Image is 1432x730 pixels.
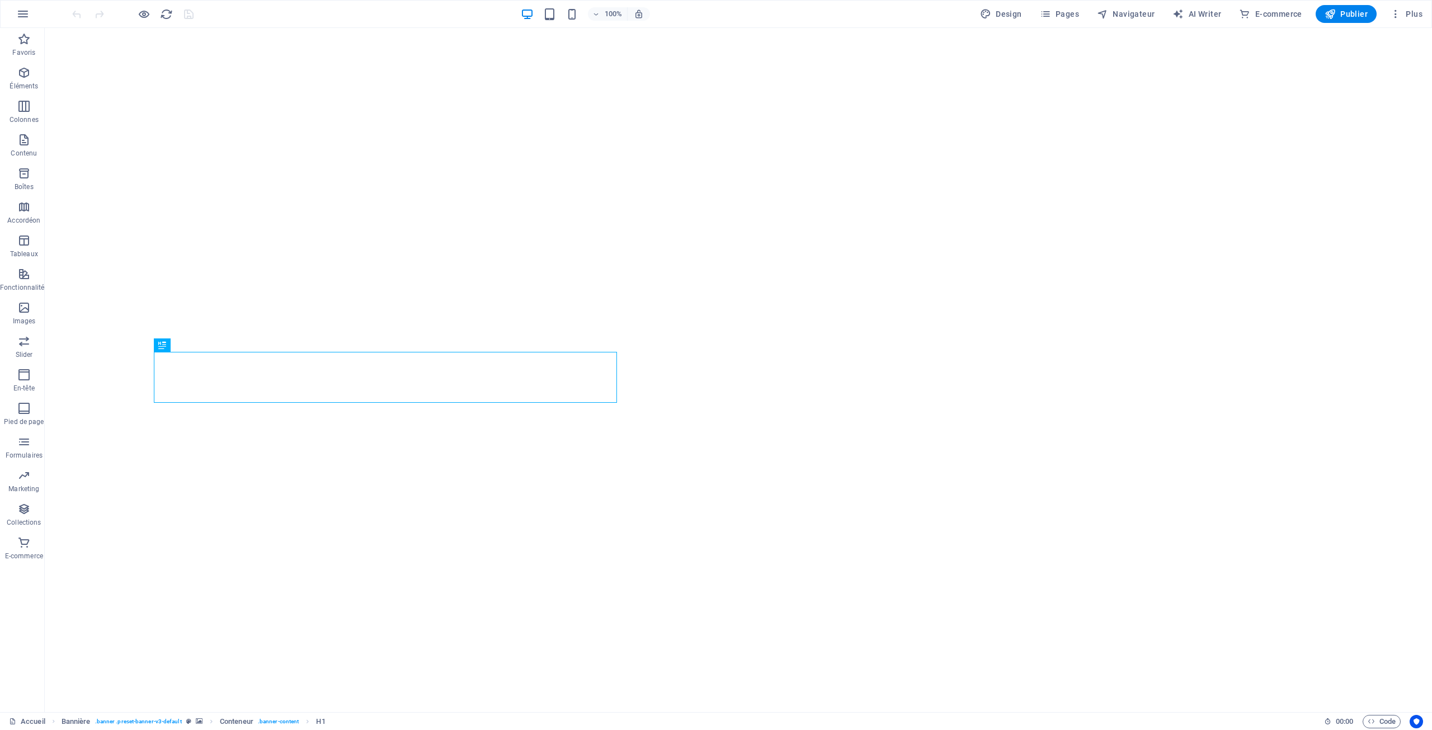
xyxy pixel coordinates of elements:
[605,7,623,21] h6: 100%
[10,82,38,91] p: Éléments
[10,249,38,258] p: Tableaux
[1410,715,1423,728] button: Usercentrics
[16,350,33,359] p: Slider
[1316,5,1377,23] button: Publier
[976,5,1026,23] div: Design (Ctrl+Alt+Y)
[1168,5,1226,23] button: AI Writer
[1035,5,1084,23] button: Pages
[62,715,91,728] span: Cliquez pour sélectionner. Double-cliquez pour modifier.
[1092,5,1159,23] button: Navigateur
[95,715,182,728] span: . banner .preset-banner-v3-default
[1390,8,1422,20] span: Plus
[220,715,253,728] span: Cliquez pour sélectionner. Double-cliquez pour modifier.
[9,715,45,728] a: Cliquez pour annuler la sélection. Double-cliquez pour ouvrir Pages.
[160,8,173,21] i: Actualiser la page
[634,9,644,19] i: Lors du redimensionnement, ajuster automatiquement le niveau de zoom en fonction de l'appareil sé...
[1040,8,1079,20] span: Pages
[196,718,202,724] i: Cet élément contient un arrière-plan.
[1368,715,1396,728] span: Code
[1097,8,1155,20] span: Navigateur
[12,48,35,57] p: Favoris
[976,5,1026,23] button: Design
[6,451,43,460] p: Formulaires
[1363,715,1401,728] button: Code
[10,115,39,124] p: Colonnes
[980,8,1022,20] span: Design
[13,384,35,393] p: En-tête
[11,149,37,158] p: Contenu
[1235,5,1306,23] button: E-commerce
[13,317,36,326] p: Images
[1336,715,1353,728] span: 00 00
[5,552,43,561] p: E-commerce
[1172,8,1221,20] span: AI Writer
[316,715,325,728] span: Cliquez pour sélectionner. Double-cliquez pour modifier.
[1325,8,1368,20] span: Publier
[15,182,34,191] p: Boîtes
[8,484,39,493] p: Marketing
[62,715,326,728] nav: breadcrumb
[186,718,191,724] i: Cet élément est une présélection personnalisable.
[1324,715,1354,728] h6: Durée de la session
[159,7,173,21] button: reload
[1344,717,1345,726] span: :
[4,417,44,426] p: Pied de page
[7,518,41,527] p: Collections
[1239,8,1302,20] span: E-commerce
[1386,5,1427,23] button: Plus
[137,7,150,21] button: Cliquez ici pour quitter le mode Aperçu et poursuivre l'édition.
[7,216,40,225] p: Accordéon
[258,715,299,728] span: . banner-content
[588,7,628,21] button: 100%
